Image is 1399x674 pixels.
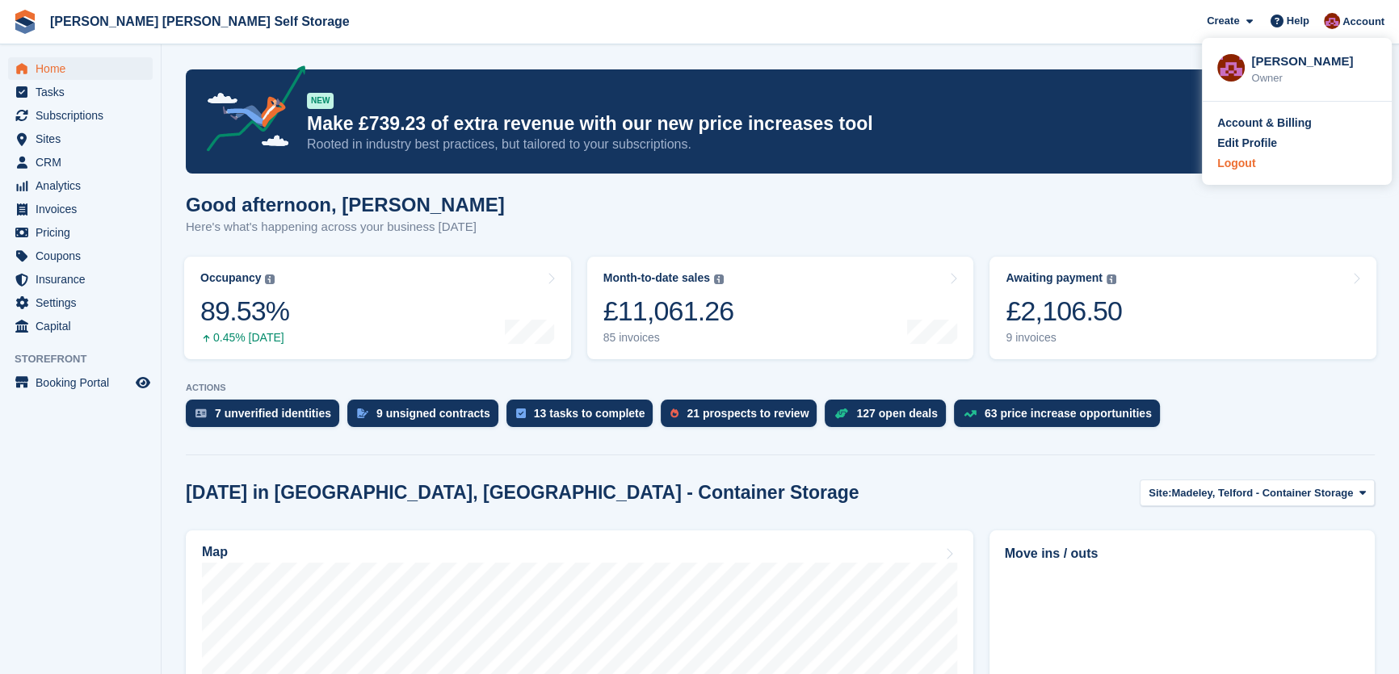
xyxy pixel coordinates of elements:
img: Ben Spickernell [1217,54,1245,82]
a: 7 unverified identities [186,400,347,435]
div: 0.45% [DATE] [200,331,289,345]
span: Insurance [36,268,132,291]
div: 13 tasks to complete [534,407,645,420]
img: Ben Spickernell [1324,13,1340,29]
div: 63 price increase opportunities [985,407,1152,420]
a: menu [8,315,153,337]
img: task-75834270c22a3079a89374b754ae025e5fb1db73e45f91037f5363f120a921f8.svg [516,408,526,418]
img: price-adjustments-announcement-icon-8257ccfd72463d97f412b2fc003d46551f7dbcb40ab6d574587a9cd5c0d94... [193,65,306,157]
span: Account [1342,14,1384,30]
a: menu [8,221,153,244]
span: Booking Portal [36,371,132,394]
div: 21 prospects to review [687,407,809,420]
h2: Map [202,545,228,559]
a: Occupancy 89.53% 0.45% [DATE] [184,257,571,359]
span: Pricing [36,221,132,244]
p: ACTIONS [186,383,1375,393]
div: Logout [1217,155,1255,172]
a: menu [8,291,153,314]
h2: [DATE] in [GEOGRAPHIC_DATA], [GEOGRAPHIC_DATA] - Container Storage [186,482,859,504]
div: £11,061.26 [603,295,734,328]
a: 13 tasks to complete [506,400,662,435]
a: 9 unsigned contracts [347,400,506,435]
div: 85 invoices [603,331,734,345]
div: £2,106.50 [1006,295,1122,328]
span: Invoices [36,198,132,220]
span: CRM [36,151,132,174]
a: Preview store [133,373,153,392]
a: menu [8,57,153,80]
img: price_increase_opportunities-93ffe204e8149a01c8c9dc8f82e8f89637d9d84a8eef4429ea346261dce0b2c0.svg [964,410,977,417]
a: menu [8,198,153,220]
span: Help [1287,13,1309,29]
a: Awaiting payment £2,106.50 9 invoices [989,257,1376,359]
a: menu [8,128,153,150]
div: Month-to-date sales [603,271,710,285]
span: Subscriptions [36,104,132,127]
div: 127 open deals [856,407,937,420]
div: Awaiting payment [1006,271,1103,285]
span: Coupons [36,245,132,267]
a: Account & Billing [1217,115,1376,132]
img: verify_identity-adf6edd0f0f0b5bbfe63781bf79b02c33cf7c696d77639b501bdc392416b5a36.svg [195,408,207,418]
span: Madeley, Telford - Container Storage [1171,485,1353,501]
div: [PERSON_NAME] [1251,52,1376,67]
a: Edit Profile [1217,135,1376,152]
a: menu [8,371,153,394]
a: menu [8,81,153,103]
span: Settings [36,291,132,314]
img: icon-info-grey-7440780725fd019a000dd9b08b2336e03edf1995a4989e88bcd33f0948082b44.svg [1107,274,1116,284]
div: Occupancy [200,271,261,285]
p: Make £739.23 of extra revenue with our new price increases tool [307,112,1233,136]
a: 21 prospects to review [661,400,825,435]
span: Analytics [36,174,132,197]
div: 9 invoices [1006,331,1122,345]
span: Create [1207,13,1239,29]
a: Month-to-date sales £11,061.26 85 invoices [587,257,974,359]
img: icon-info-grey-7440780725fd019a000dd9b08b2336e03edf1995a4989e88bcd33f0948082b44.svg [714,274,724,284]
h1: Good afternoon, [PERSON_NAME] [186,194,505,216]
img: deal-1b604bf984904fb50ccaf53a9ad4b4a5d6e5aea283cecdc64d6e3604feb123c2.svg [834,408,848,419]
a: 63 price increase opportunities [954,400,1168,435]
span: Capital [36,315,132,337]
a: Logout [1217,155,1376,172]
p: Here's what's happening across your business [DATE] [186,218,505,237]
div: 9 unsigned contracts [376,407,490,420]
span: Sites [36,128,132,150]
img: contract_signature_icon-13c848040528278c33f63329250d36e43548de30e8caae1d1a13099fd9432cc5.svg [357,408,368,418]
a: menu [8,151,153,174]
div: 7 unverified identities [215,407,331,420]
p: Rooted in industry best practices, but tailored to your subscriptions. [307,136,1233,153]
span: Home [36,57,132,80]
a: menu [8,268,153,291]
img: prospect-51fa495bee0391a8d652442698ab0144808aea92771e9ea1ae160a38d050c398.svg [670,408,678,418]
span: Tasks [36,81,132,103]
span: Site: [1149,485,1171,501]
div: Account & Billing [1217,115,1312,132]
img: stora-icon-8386f47178a22dfd0bd8f6a31ec36ba5ce8667c1dd55bd0f319d3a0aa187defe.svg [13,10,37,34]
a: [PERSON_NAME] [PERSON_NAME] Self Storage [44,8,356,35]
img: icon-info-grey-7440780725fd019a000dd9b08b2336e03edf1995a4989e88bcd33f0948082b44.svg [265,274,275,284]
div: Edit Profile [1217,135,1277,152]
button: Site: Madeley, Telford - Container Storage [1140,479,1375,506]
h2: Move ins / outs [1005,544,1359,563]
a: menu [8,174,153,197]
a: menu [8,104,153,127]
div: NEW [307,93,334,109]
span: Storefront [15,351,161,367]
div: Owner [1251,70,1376,86]
a: menu [8,245,153,267]
a: 127 open deals [825,400,953,435]
div: 89.53% [200,295,289,328]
